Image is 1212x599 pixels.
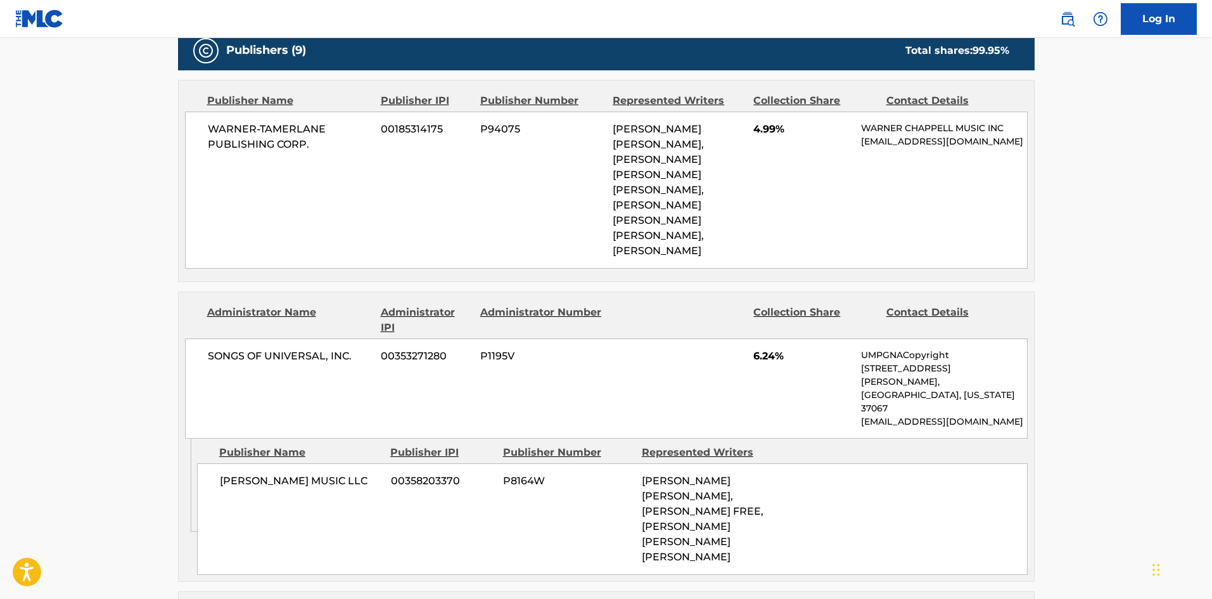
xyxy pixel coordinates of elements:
[753,349,852,364] span: 6.24%
[480,93,603,108] div: Publisher Number
[1055,6,1080,32] a: Public Search
[1149,538,1212,599] iframe: Chat Widget
[480,305,603,335] div: Administrator Number
[480,122,603,137] span: P94075
[753,305,876,335] div: Collection Share
[226,43,306,58] h5: Publishers (9)
[503,473,632,489] span: P8164W
[642,445,771,460] div: Represented Writers
[905,43,1009,58] div: Total shares:
[381,349,471,364] span: 00353271280
[613,93,744,108] div: Represented Writers
[861,135,1026,148] p: [EMAIL_ADDRESS][DOMAIN_NAME]
[861,415,1026,428] p: [EMAIL_ADDRESS][DOMAIN_NAME]
[503,445,632,460] div: Publisher Number
[381,305,471,335] div: Administrator IPI
[1088,6,1113,32] div: Help
[861,122,1026,135] p: WARNER CHAPPELL MUSIC INC
[390,445,494,460] div: Publisher IPI
[207,93,371,108] div: Publisher Name
[753,93,876,108] div: Collection Share
[15,10,64,28] img: MLC Logo
[861,389,1026,415] p: [GEOGRAPHIC_DATA], [US_STATE] 37067
[220,473,381,489] span: [PERSON_NAME] MUSIC LLC
[391,473,494,489] span: 00358203370
[219,445,381,460] div: Publisher Name
[861,349,1026,362] p: UMPGNACopyright
[208,122,372,152] span: WARNER-TAMERLANE PUBLISHING CORP.
[973,44,1009,56] span: 99.95 %
[861,362,1026,389] p: [STREET_ADDRESS][PERSON_NAME],
[1152,551,1160,589] div: Drag
[381,122,471,137] span: 00185314175
[1060,11,1075,27] img: search
[198,43,214,58] img: Publishers
[208,349,372,364] span: SONGS OF UNIVERSAL, INC.
[480,349,603,364] span: P1195V
[753,122,852,137] span: 4.99%
[613,123,704,257] span: [PERSON_NAME] [PERSON_NAME], [PERSON_NAME] [PERSON_NAME] [PERSON_NAME], [PERSON_NAME] [PERSON_NAM...
[381,93,471,108] div: Publisher IPI
[886,305,1009,335] div: Contact Details
[1093,11,1108,27] img: help
[1121,3,1197,35] a: Log In
[642,475,763,563] span: [PERSON_NAME] [PERSON_NAME], [PERSON_NAME] FREE, [PERSON_NAME] [PERSON_NAME] [PERSON_NAME]
[207,305,371,335] div: Administrator Name
[886,93,1009,108] div: Contact Details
